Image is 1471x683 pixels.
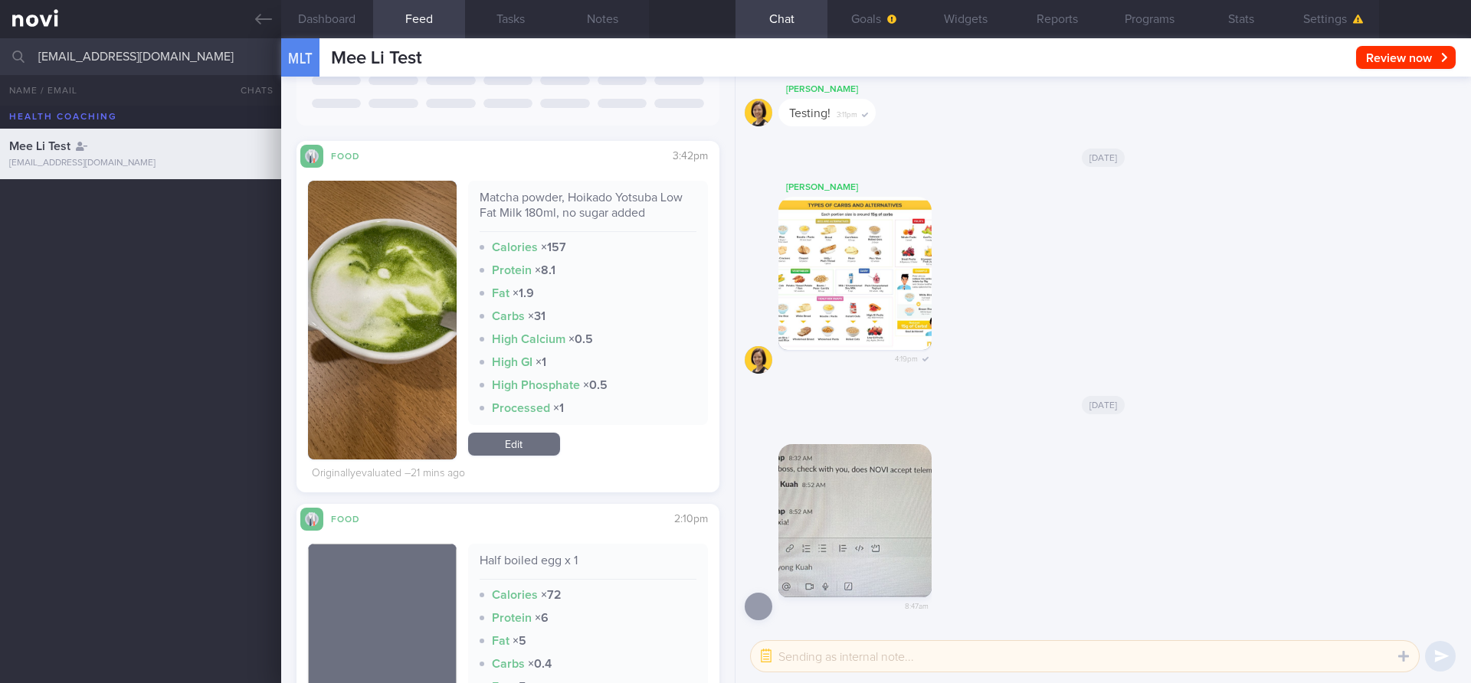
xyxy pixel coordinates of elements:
strong: × 72 [541,589,562,601]
div: MLT [277,29,323,88]
div: [PERSON_NAME] [778,178,978,197]
strong: High Phosphate [492,379,580,391]
span: [DATE] [1082,149,1125,167]
button: Review now [1356,46,1456,69]
strong: × 1 [536,356,546,368]
strong: Carbs [492,310,525,322]
strong: × 0.5 [583,379,608,391]
strong: High Calcium [492,333,565,345]
span: Testing! [789,107,831,119]
div: Matcha powder, Hoikado Yotsuba Low Fat Milk 180ml, no sugar added [480,190,697,232]
strong: × 6 [535,612,549,624]
div: Food [323,149,385,162]
strong: × 31 [528,310,545,322]
strong: × 0.4 [528,658,552,670]
div: Food [323,511,385,525]
div: [PERSON_NAME] [778,80,922,99]
span: [DATE] [1082,396,1125,414]
strong: Processed [492,402,550,414]
strong: Protein [492,264,532,276]
strong: × 1.9 [513,287,534,299]
span: Mee Li Test [9,140,70,152]
img: Photo by [778,444,932,597]
strong: Calories [492,241,538,253]
span: 8:47am [905,597,929,612]
strong: Protein [492,612,532,624]
span: 4:19pm [895,350,918,364]
strong: Fat [492,287,509,299]
img: Matcha powder, Hoikado Yotsuba Low Fat Milk 180ml, no sugar added [308,181,457,459]
div: [EMAIL_ADDRESS][DOMAIN_NAME] [9,158,272,169]
strong: Fat [492,635,509,647]
strong: Carbs [492,658,525,670]
strong: High GI [492,356,532,368]
div: Originally evaluated – 21 mins ago [312,467,465,481]
strong: × 5 [513,635,526,647]
div: Half boiled egg x 1 [480,553,697,580]
strong: × 0.5 [568,333,593,345]
span: 3:11pm [837,106,857,120]
a: Edit [468,433,560,456]
strong: × 8.1 [535,264,555,276]
button: Chats [220,75,281,106]
strong: × 157 [541,241,566,253]
span: Mee Li Test [331,49,422,67]
span: 2:10pm [674,514,708,525]
strong: × 1 [553,402,564,414]
span: 3:42pm [673,151,708,162]
strong: Calories [492,589,538,601]
img: Photo by Mee Li [778,197,932,350]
